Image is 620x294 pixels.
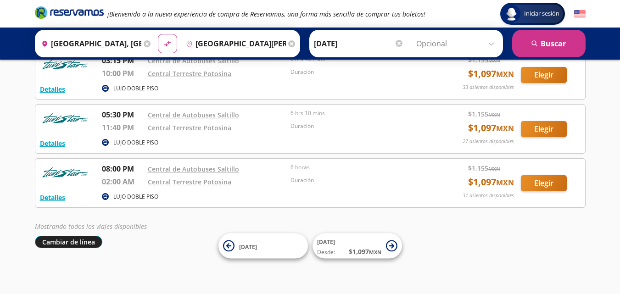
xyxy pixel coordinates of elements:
p: Duración [290,176,429,184]
img: RESERVAMOS [40,55,90,73]
small: MXN [496,123,514,133]
small: MXN [488,111,500,118]
input: Elegir Fecha [314,32,404,55]
button: [DATE]Desde:$1,097MXN [313,233,402,259]
em: Mostrando todos los viajes disponibles [35,222,147,231]
p: 02:00 AM [102,176,143,187]
span: Iniciar sesión [520,9,563,18]
button: Elegir [521,121,567,137]
span: [DATE] [239,243,257,250]
a: Central de Autobuses Saltillo [148,111,239,119]
a: Central Terrestre Potosina [148,123,231,132]
button: Elegir [521,175,567,191]
p: 08:00 PM [102,163,143,174]
span: $ 1,155 [468,163,500,173]
p: 27 asientos disponibles [463,138,514,145]
button: [DATE] [218,233,308,259]
input: Buscar Destino [182,32,286,55]
a: Brand Logo [35,6,104,22]
span: $ 1,155 [468,109,500,119]
p: LUJO DOBLE PISO [113,84,158,93]
p: 33 asientos disponibles [463,83,514,91]
i: Brand Logo [35,6,104,19]
span: Desde: [317,248,335,256]
p: 10:00 PM [102,68,143,79]
p: Duración [290,122,429,130]
p: 05:30 PM [102,109,143,120]
p: LUJO DOBLE PISO [113,193,158,201]
span: $ 1,097 [349,247,381,256]
button: Elegir [521,67,567,83]
em: ¡Bienvenido a la nueva experiencia de compra de Reservamos, una forma más sencilla de comprar tus... [107,10,425,18]
span: $ 1,097 [468,175,514,189]
a: Central Terrestre Potosina [148,69,231,78]
img: RESERVAMOS [40,109,90,128]
img: RESERVAMOS [40,163,90,182]
input: Buscar Origen [38,32,141,55]
p: 6 horas [290,163,429,172]
small: MXN [496,178,514,188]
button: Detalles [40,193,65,202]
a: Central de Autobuses Saltillo [148,165,239,173]
p: LUJO DOBLE PISO [113,139,158,147]
a: Central Terrestre Potosina [148,178,231,186]
p: 31 asientos disponibles [463,192,514,200]
button: Buscar [512,30,586,57]
button: English [574,8,586,20]
span: $ 1,097 [468,121,514,135]
p: 6 hrs 10 mins [290,109,429,117]
p: 11:40 PM [102,122,143,133]
span: $ 1,155 [468,55,500,65]
span: $ 1,097 [468,67,514,81]
small: MXN [369,249,381,255]
a: Central de Autobuses Saltillo [148,56,239,65]
button: Cambiar de línea [35,236,102,248]
small: MXN [488,57,500,64]
input: Opcional [416,32,498,55]
p: 03:15 PM [102,55,143,66]
button: Detalles [40,84,65,94]
small: MXN [488,165,500,172]
small: MXN [496,69,514,79]
button: Detalles [40,139,65,148]
span: [DATE] [317,238,335,246]
p: Duración [290,68,429,76]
